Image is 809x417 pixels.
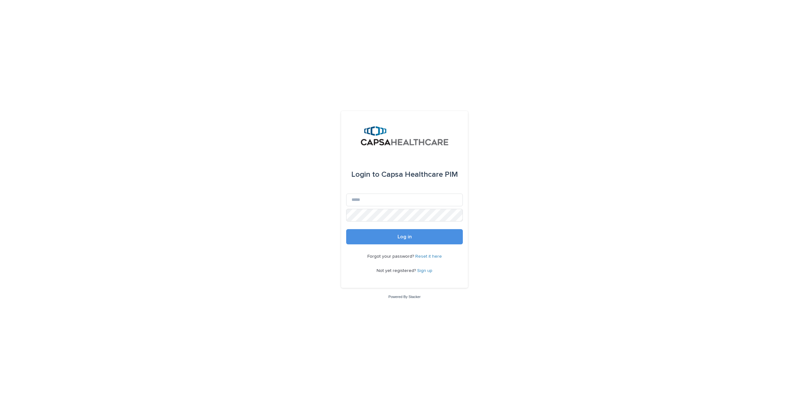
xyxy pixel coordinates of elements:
button: Log in [346,229,463,244]
img: B5p4sRfuTuC72oLToeu7 [361,126,449,145]
span: Not yet registered? [377,268,417,273]
span: Log in [398,234,412,239]
span: Forgot your password? [367,254,415,259]
a: Reset it here [415,254,442,259]
div: Capsa Healthcare PIM [351,166,458,183]
a: Powered By Stacker [388,295,420,299]
span: Login to [351,171,379,178]
a: Sign up [417,268,432,273]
